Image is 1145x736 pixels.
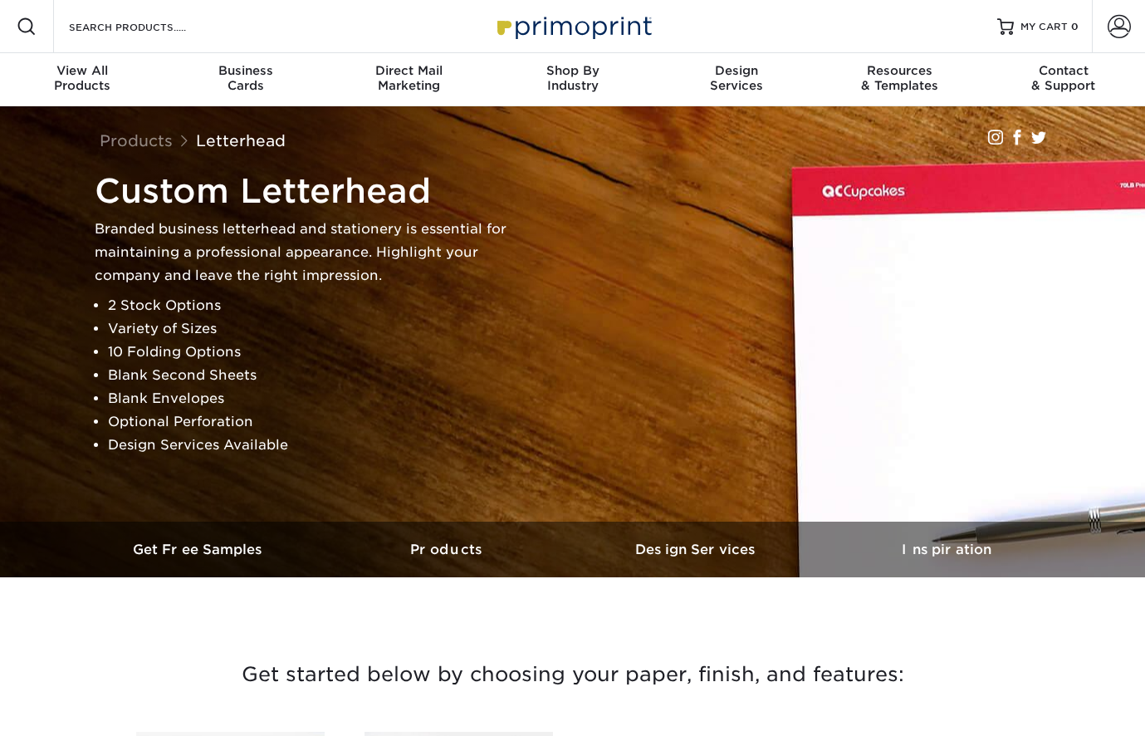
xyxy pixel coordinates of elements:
a: Inspiration [822,522,1071,577]
a: Contact& Support [981,53,1145,106]
a: Letterhead [196,131,286,150]
img: Primoprint [490,8,656,44]
a: Resources& Templates [818,53,981,106]
span: Direct Mail [327,63,491,78]
a: DesignServices [654,53,818,106]
span: Contact [981,63,1145,78]
li: Variety of Sizes [108,317,510,341]
h3: Get Free Samples [75,542,324,557]
a: Design Services [573,522,822,577]
h1: Custom Letterhead [95,171,510,211]
li: 10 Folding Options [108,341,510,364]
a: Get Free Samples [75,522,324,577]
li: Optional Perforation [108,410,510,434]
li: Blank Second Sheets [108,364,510,387]
li: 2 Stock Options [108,294,510,317]
li: Blank Envelopes [108,387,510,410]
span: Shop By [491,63,654,78]
span: Design [654,63,818,78]
a: Shop ByIndustry [491,53,654,106]
h3: Design Services [573,542,822,557]
li: Design Services Available [108,434,510,457]
p: Branded business letterhead and stationery is essential for maintaining a professional appearance... [95,218,510,287]
div: Cards [164,63,327,93]
div: Industry [491,63,654,93]
div: & Support [981,63,1145,93]
a: Products [324,522,573,577]
span: 0 [1071,21,1079,32]
h3: Get started below by choosing your paper, finish, and features: [87,637,1059,712]
span: Business [164,63,327,78]
a: Direct MailMarketing [327,53,491,106]
h3: Products [324,542,573,557]
div: & Templates [818,63,981,93]
a: Products [100,131,173,150]
h3: Inspiration [822,542,1071,557]
span: MY CART [1020,20,1068,34]
a: BusinessCards [164,53,327,106]
div: Services [654,63,818,93]
div: Marketing [327,63,491,93]
span: Resources [818,63,981,78]
input: SEARCH PRODUCTS..... [67,17,229,37]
